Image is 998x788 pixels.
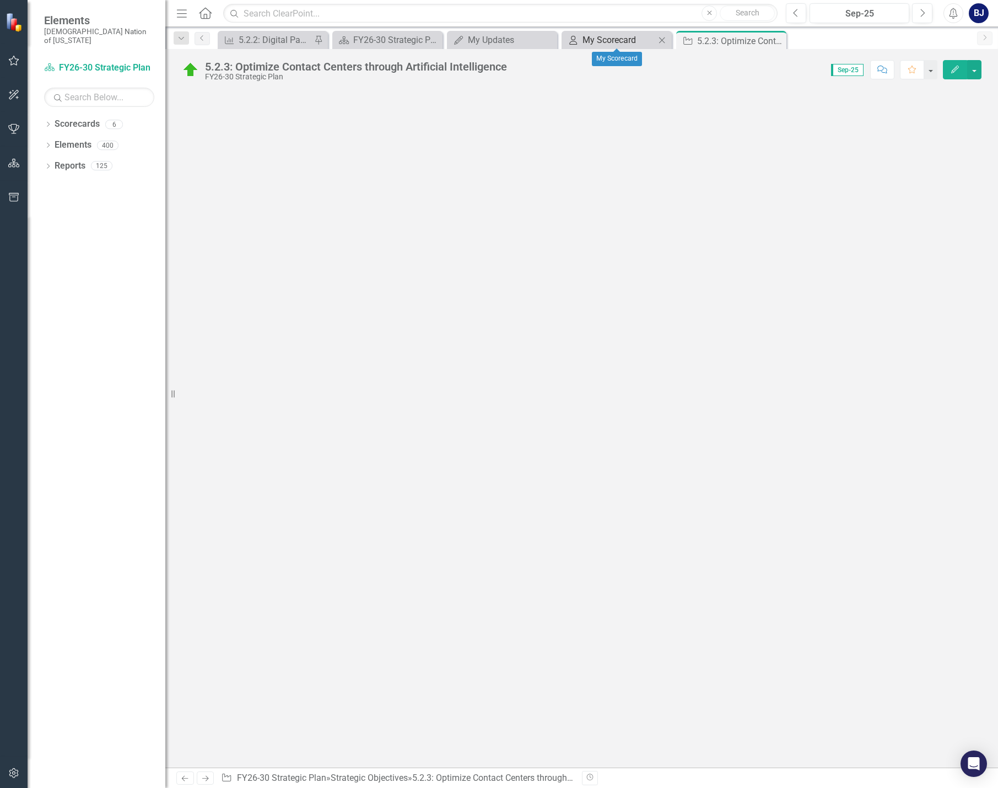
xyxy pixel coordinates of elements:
button: Search [720,6,775,21]
div: Sep-25 [813,7,905,20]
a: Elements [55,139,91,152]
div: 5.2.3: Optimize Contact Centers through Artificial Intelligence [697,34,784,48]
div: 125 [91,161,112,171]
img: On Target [182,61,199,79]
div: My Updates [468,33,554,47]
a: Scorecards [55,118,100,131]
button: BJ [969,3,989,23]
div: FY26-30 Strategic Plan [205,73,507,81]
div: Open Intercom Messenger [961,751,987,777]
a: FY26-30 Strategic Plan [237,773,326,783]
div: 5.2.3: Optimize Contact Centers through Artificial Intelligence [412,773,648,783]
a: My Scorecard [564,33,655,47]
div: My Scorecard [592,52,642,66]
div: 400 [97,141,118,150]
div: 5.2.2: Digital Payments KPIs [239,33,311,47]
span: Sep-25 [831,64,864,76]
span: Elements [44,14,154,27]
small: [DEMOGRAPHIC_DATA] Nation of [US_STATE] [44,27,154,45]
div: 6 [105,120,123,129]
button: Sep-25 [810,3,909,23]
div: » » [221,772,573,785]
div: My Scorecard [582,33,655,47]
a: FY26-30 Strategic Plan [44,62,154,74]
a: Reports [55,160,85,172]
div: FY26-30 Strategic Plan [353,33,440,47]
a: 5.2.2: Digital Payments KPIs [220,33,311,47]
span: Search [736,8,759,17]
input: Search Below... [44,88,154,107]
div: 5.2.3: Optimize Contact Centers through Artificial Intelligence [205,61,507,73]
a: FY26-30 Strategic Plan [335,33,440,47]
a: My Updates [450,33,554,47]
img: ClearPoint Strategy [5,12,25,32]
input: Search ClearPoint... [223,4,778,23]
a: Strategic Objectives [331,773,408,783]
